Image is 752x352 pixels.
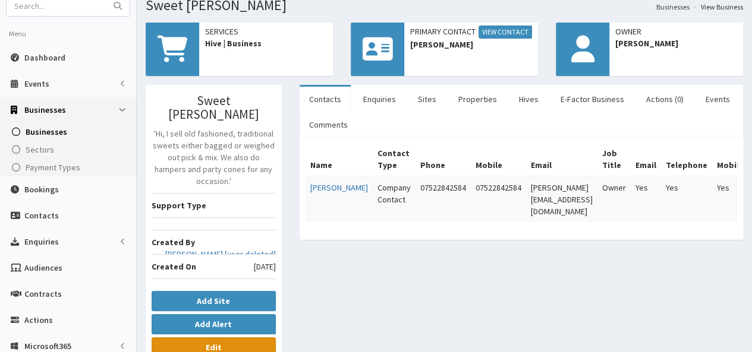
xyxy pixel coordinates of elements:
td: Yes [712,176,748,222]
b: Created On [152,261,196,272]
span: Contracts [24,288,62,299]
td: 07522842584 [416,176,471,222]
span: Businesses [26,126,67,137]
td: Yes [661,176,712,222]
th: Email [526,142,597,176]
a: Contacts [300,87,351,112]
td: Company Contact [373,176,416,222]
a: Actions (0) [637,87,693,112]
a: Payment Types [3,158,136,176]
a: Comments [300,112,357,137]
td: Owner [597,176,631,222]
b: Add Alert [195,319,232,329]
span: Enquiries [24,236,59,247]
button: Add Alert [152,314,276,334]
a: Sectors [3,141,136,158]
span: [DATE] [254,261,276,272]
a: Events [696,87,740,112]
a: Properties [449,87,506,112]
th: Email [631,142,661,176]
span: Sectors [26,144,54,155]
span: Audiences [24,262,62,273]
b: Add Site [197,296,230,306]
span: Bookings [24,184,59,195]
h3: Sweet [PERSON_NAME] [152,94,276,121]
span: Primary Contact [410,26,532,39]
th: Mobile [471,142,526,176]
span: Owner [615,26,737,37]
td: 07522842584 [471,176,526,222]
span: Payment Types [26,162,80,173]
span: Businesses [24,104,66,115]
th: Contact Type [373,142,416,176]
a: E-Factor Business [551,87,634,112]
a: View Contact [479,26,532,39]
th: Job Title [597,142,631,176]
span: Services [205,26,327,37]
td: [PERSON_NAME][EMAIL_ADDRESS][DOMAIN_NAME] [526,176,597,222]
span: Dashboard [24,52,65,63]
a: Businesses [656,2,690,12]
th: Telephone [661,142,712,176]
a: [PERSON_NAME] [user deleted] [165,248,276,260]
a: Businesses [3,123,136,141]
span: Hive | Business [205,37,327,49]
th: Name [306,142,373,176]
b: Created By [152,237,195,248]
span: [PERSON_NAME] [410,39,532,50]
span: Events [24,78,49,89]
th: Mobile [712,142,748,176]
li: View Business [690,2,743,12]
span: Actions [24,315,53,325]
span: Contacts [24,210,59,221]
td: Yes [631,176,661,222]
p: 'Hi, I sell old fashioned, traditional sweets either bagged or weighed out pick & mix. We also do... [152,128,276,187]
a: Sites [408,87,446,112]
a: Hives [509,87,548,112]
th: Phone [416,142,471,176]
span: Microsoft365 [24,341,71,351]
a: Enquiries [354,87,405,112]
a: [PERSON_NAME] [310,182,368,193]
span: [PERSON_NAME] [615,37,737,49]
b: Support Type [152,200,206,211]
